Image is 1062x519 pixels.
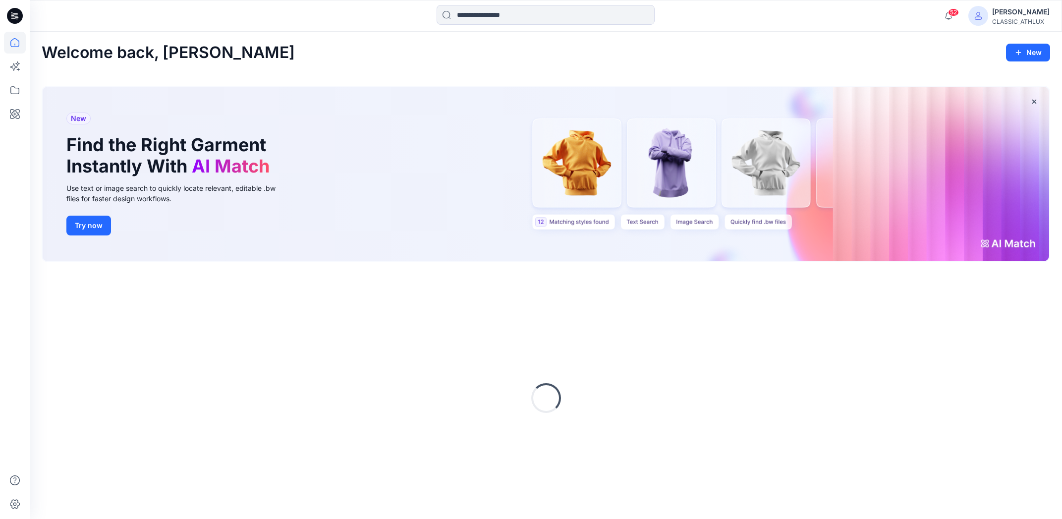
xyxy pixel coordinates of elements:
[992,6,1050,18] div: [PERSON_NAME]
[992,18,1050,25] div: CLASSIC_ATHLUX
[66,134,275,177] h1: Find the Right Garment Instantly With
[66,216,111,235] button: Try now
[192,155,270,177] span: AI Match
[66,183,289,204] div: Use text or image search to quickly locate relevant, editable .bw files for faster design workflows.
[974,12,982,20] svg: avatar
[1006,44,1050,61] button: New
[948,8,959,16] span: 52
[71,113,86,124] span: New
[42,44,295,62] h2: Welcome back, [PERSON_NAME]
